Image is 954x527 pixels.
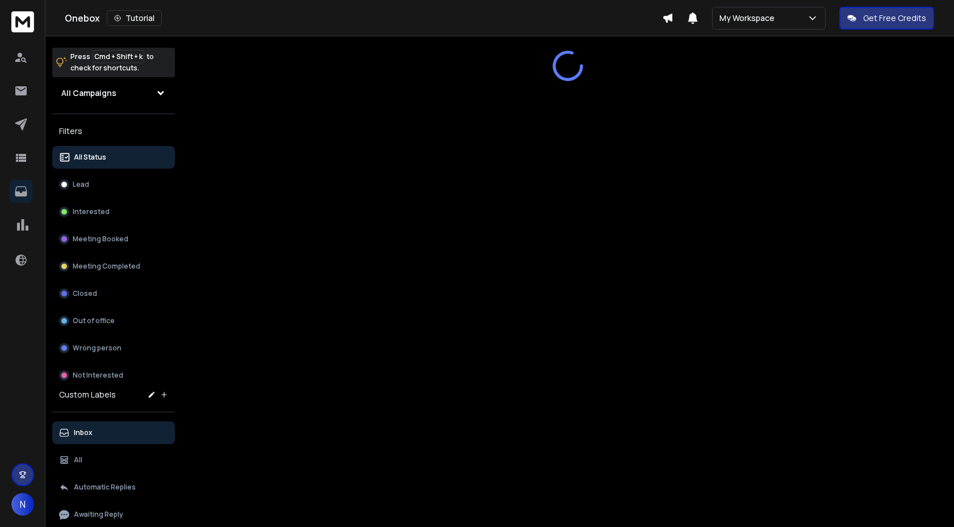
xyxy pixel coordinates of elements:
[73,371,123,380] p: Not Interested
[52,449,175,471] button: All
[73,207,110,216] p: Interested
[93,50,144,63] span: Cmd + Shift + k
[74,483,136,492] p: Automatic Replies
[52,421,175,444] button: Inbox
[65,10,662,26] div: Onebox
[70,51,154,74] p: Press to check for shortcuts.
[59,389,116,400] h3: Custom Labels
[73,180,89,189] p: Lead
[74,455,82,465] p: All
[719,12,779,24] p: My Workspace
[52,282,175,305] button: Closed
[52,228,175,250] button: Meeting Booked
[107,10,162,26] button: Tutorial
[61,87,116,99] h1: All Campaigns
[52,503,175,526] button: Awaiting Reply
[52,364,175,387] button: Not Interested
[73,262,140,271] p: Meeting Completed
[52,309,175,332] button: Out of office
[73,316,115,325] p: Out of office
[74,510,123,519] p: Awaiting Reply
[52,337,175,359] button: Wrong person
[73,289,97,298] p: Closed
[74,428,93,437] p: Inbox
[11,493,34,516] button: N
[52,123,175,139] h3: Filters
[73,235,128,244] p: Meeting Booked
[52,146,175,169] button: All Status
[52,173,175,196] button: Lead
[52,255,175,278] button: Meeting Completed
[52,82,175,104] button: All Campaigns
[73,344,122,353] p: Wrong person
[839,7,934,30] button: Get Free Credits
[74,153,106,162] p: All Status
[52,476,175,499] button: Automatic Replies
[52,200,175,223] button: Interested
[863,12,926,24] p: Get Free Credits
